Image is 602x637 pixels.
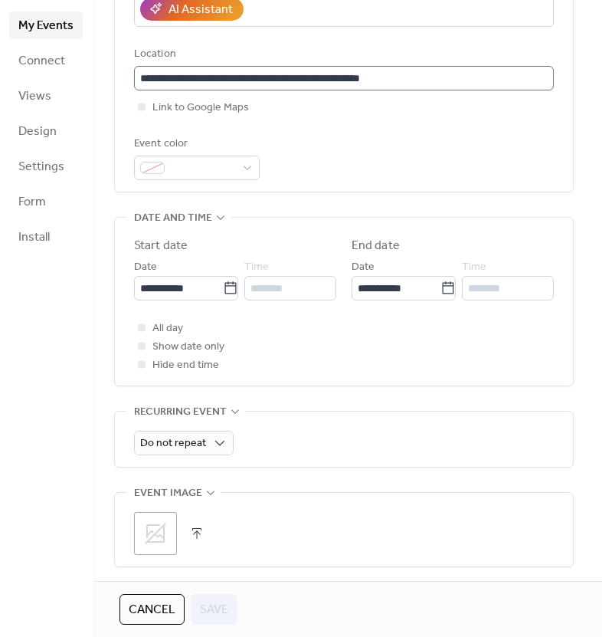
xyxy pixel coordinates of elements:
[18,17,74,35] span: My Events
[134,135,257,153] div: Event color
[9,188,83,215] a: Form
[18,87,51,106] span: Views
[9,11,83,39] a: My Events
[462,258,486,277] span: Time
[129,601,175,619] span: Cancel
[9,47,83,74] a: Connect
[152,356,219,375] span: Hide end time
[119,594,185,625] button: Cancel
[168,1,233,19] div: AI Assistant
[9,82,83,110] a: Views
[352,237,400,255] div: End date
[134,45,551,64] div: Location
[134,237,188,255] div: Start date
[152,99,249,117] span: Link to Google Maps
[152,320,183,338] span: All day
[9,153,83,180] a: Settings
[352,258,375,277] span: Date
[9,117,83,145] a: Design
[18,193,46,212] span: Form
[18,158,64,176] span: Settings
[134,403,227,422] span: Recurring event
[244,258,269,277] span: Time
[18,228,50,247] span: Install
[140,433,206,454] span: Do not repeat
[134,512,177,555] div: ;
[9,223,83,251] a: Install
[152,338,224,356] span: Show date only
[18,52,65,71] span: Connect
[18,123,57,141] span: Design
[134,209,212,228] span: Date and time
[134,258,157,277] span: Date
[134,484,202,503] span: Event image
